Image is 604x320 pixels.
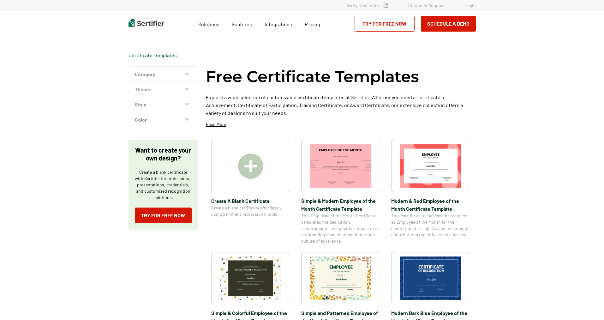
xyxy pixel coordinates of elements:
button: Theme [129,82,198,97]
button: Style [129,97,198,112]
p: Explore a wide selection of customizable certificate templates at Sertifier. Whether you need a C... [206,93,476,117]
div: Breadcrumb [129,52,177,58]
img: Simple and Patterned Employee of the Month Certificate Template [310,257,371,300]
button: Color [129,112,198,127]
p: Want to create your own design? [135,146,192,162]
span: Solutions [198,20,219,27]
span: Integrations [265,21,292,27]
img: Simple & Modern Employee of the Month Certificate Template [310,144,371,188]
a: Verify Credentials [347,3,388,8]
span: This certificate recognizes the recipient as Employee of the Month for their commitment, reliabil... [391,213,470,238]
a: Try for Free Now [355,16,415,32]
a: Certificate Templates [129,52,177,58]
span: Simple & Modern Employee of the Month Certificate Template [301,197,380,213]
img: Modern Dark Blue Employee of the Month Certificate Template [400,257,461,300]
a: Simple & Modern Employee of the Month Certificate TemplateSimple & Modern Employee of the Month C... [301,140,380,244]
a: Modern & Red Employee of the Month Certificate TemplateModern & Red Employee of the Month Certifi... [391,140,470,244]
span: Pricing [305,21,320,27]
a: Customer Support [408,3,444,8]
h1: Free Certificate Templates [206,66,419,87]
p: Read More [206,121,226,128]
a: Integrations [265,20,292,27]
p: Create a blank certificate with Sertifier for professional presentations, credentials, and custom... [135,169,192,201]
img: Create A Blank Certificate [238,154,263,179]
img: Modern & Red Employee of the Month Certificate Template [400,144,461,188]
a: Pricing [305,20,320,27]
span: Features [232,20,252,27]
span: Create a blank certificate effortlessly using Sertifier’s professional tools. [211,205,290,217]
span: This Employee of the Month Certificate celebrates the dedication, achievements, and positive impa... [301,213,380,244]
button: Category [129,67,198,82]
a: Login [465,3,476,8]
span: Modern & Red Employee of the Month Certificate Template [391,197,470,213]
img: Sertifier | Digital Credentialing Platform [129,19,164,27]
img: Simple & Colorful Employee of the Month Certificate Template [220,257,281,300]
span: Create A Blank Certificate [211,197,290,205]
img: Verified [384,3,388,8]
a: Try for Free Now [135,208,192,223]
